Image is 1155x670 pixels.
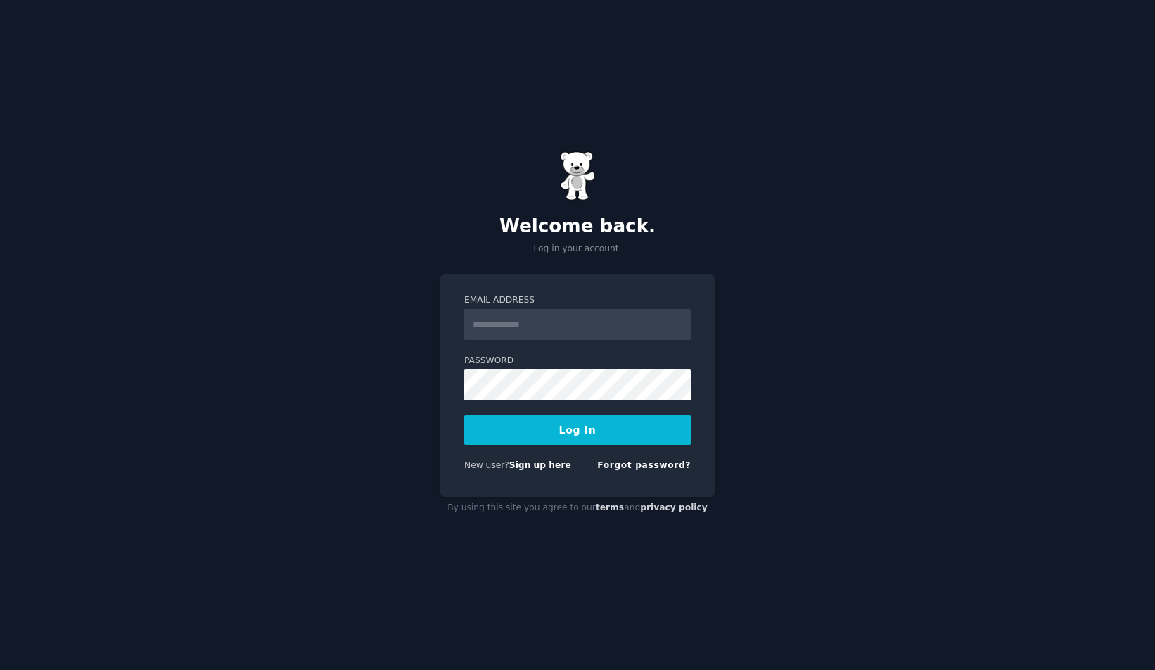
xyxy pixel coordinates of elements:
a: terms [596,503,624,512]
h2: Welcome back. [440,215,715,238]
img: Gummy Bear [560,151,595,201]
span: New user? [464,460,509,470]
label: Password [464,355,691,367]
a: Sign up here [509,460,571,470]
div: By using this site you agree to our and [440,497,715,519]
p: Log in your account. [440,243,715,255]
button: Log In [464,415,691,445]
label: Email Address [464,294,691,307]
a: privacy policy [640,503,708,512]
a: Forgot password? [597,460,691,470]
